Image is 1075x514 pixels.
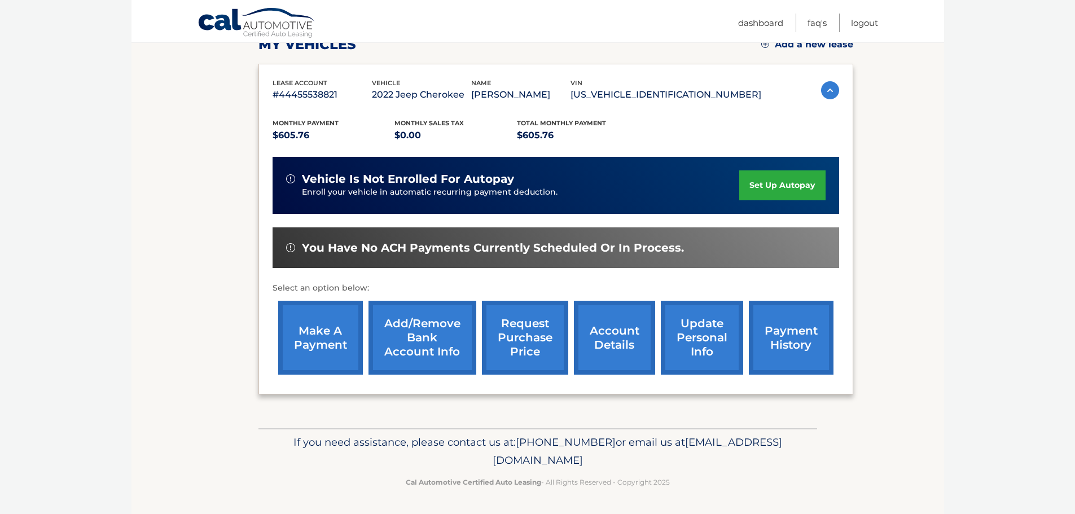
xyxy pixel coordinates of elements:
p: [PERSON_NAME] [471,87,571,103]
p: $605.76 [273,128,395,143]
img: alert-white.svg [286,243,295,252]
p: $605.76 [517,128,639,143]
span: lease account [273,79,327,87]
p: 2022 Jeep Cherokee [372,87,471,103]
a: FAQ's [808,14,827,32]
img: add.svg [761,40,769,48]
a: Logout [851,14,878,32]
span: vehicle is not enrolled for autopay [302,172,514,186]
p: $0.00 [394,128,517,143]
img: accordion-active.svg [821,81,839,99]
a: update personal info [661,301,743,375]
a: Dashboard [738,14,783,32]
span: [EMAIL_ADDRESS][DOMAIN_NAME] [493,436,782,467]
a: set up autopay [739,170,825,200]
p: Enroll your vehicle in automatic recurring payment deduction. [302,186,740,199]
a: payment history [749,301,833,375]
span: Monthly sales Tax [394,119,464,127]
a: Add a new lease [761,39,853,50]
a: Add/Remove bank account info [368,301,476,375]
span: [PHONE_NUMBER] [516,436,616,449]
span: Total Monthly Payment [517,119,606,127]
p: Select an option below: [273,282,839,295]
span: You have no ACH payments currently scheduled or in process. [302,241,684,255]
a: make a payment [278,301,363,375]
h2: my vehicles [258,36,356,53]
a: Cal Automotive [198,7,316,40]
img: alert-white.svg [286,174,295,183]
span: name [471,79,491,87]
span: vehicle [372,79,400,87]
span: vin [571,79,582,87]
p: If you need assistance, please contact us at: or email us at [266,433,810,469]
p: #44455538821 [273,87,372,103]
span: Monthly Payment [273,119,339,127]
a: account details [574,301,655,375]
a: request purchase price [482,301,568,375]
p: - All Rights Reserved - Copyright 2025 [266,476,810,488]
p: [US_VEHICLE_IDENTIFICATION_NUMBER] [571,87,761,103]
strong: Cal Automotive Certified Auto Leasing [406,478,541,486]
